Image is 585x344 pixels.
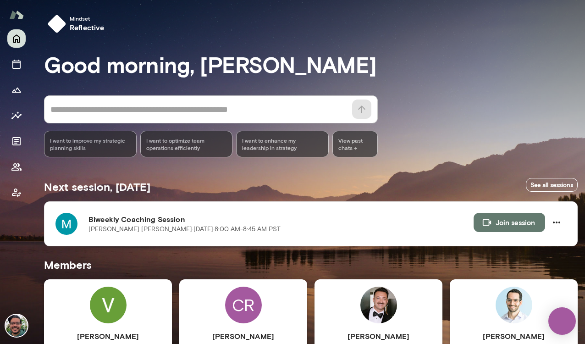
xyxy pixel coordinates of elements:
button: Sessions [7,55,26,73]
div: I want to optimize team operations efficiently [140,131,233,157]
span: I want to enhance my leadership in strategy [242,137,323,151]
div: I want to enhance my leadership in strategy [236,131,329,157]
img: Mento [9,6,24,23]
a: See all sessions [526,178,578,192]
button: Members [7,158,26,176]
span: View past chats -> [332,131,378,157]
h6: Biweekly Coaching Session [88,214,474,225]
img: mindset [48,15,66,33]
span: I want to optimize team operations efficiently [146,137,227,151]
div: CR [225,287,262,323]
button: Home [7,29,26,48]
button: Documents [7,132,26,150]
h5: Members [44,257,578,272]
h6: [PERSON_NAME] [44,331,172,342]
span: I want to improve my strategic planning skills [50,137,131,151]
span: Mindset [70,15,105,22]
button: Insights [7,106,26,125]
button: Growth Plan [7,81,26,99]
h6: [PERSON_NAME] [450,331,578,342]
img: Arbo Shah [360,287,397,323]
h5: Next session, [DATE] [44,179,150,194]
h6: [PERSON_NAME] [179,331,307,342]
img: Mike Valdez Landeros [6,315,28,337]
img: Varnit Grewal [90,287,127,323]
button: Mindsetreflective [44,11,112,37]
img: Sam Rittenberg [496,287,532,323]
div: I want to improve my strategic planning skills [44,131,137,157]
h6: [PERSON_NAME] [315,331,442,342]
h3: Good morning, [PERSON_NAME] [44,51,578,77]
button: Client app [7,183,26,202]
button: Join session [474,213,545,232]
h6: reflective [70,22,105,33]
p: [PERSON_NAME] [PERSON_NAME] · [DATE] · 8:00 AM-8:45 AM PST [88,225,281,234]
